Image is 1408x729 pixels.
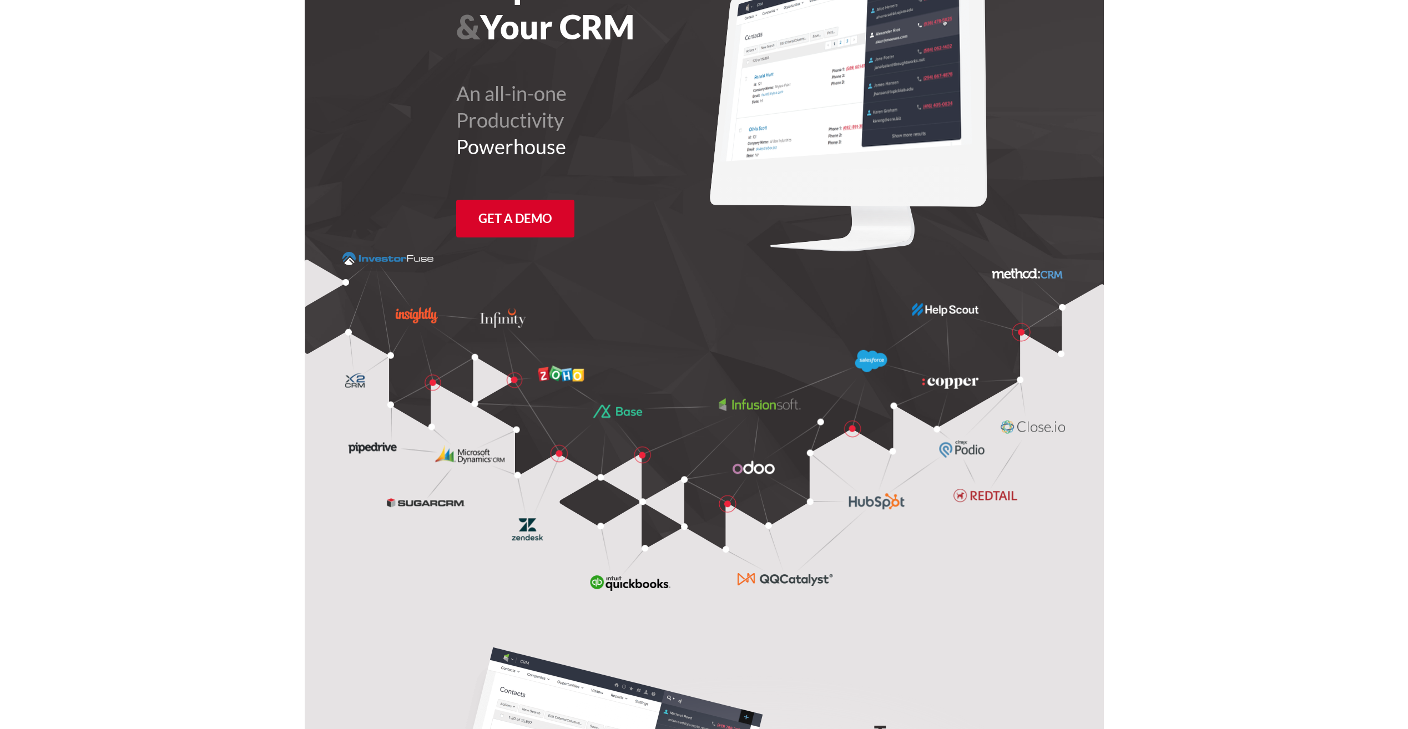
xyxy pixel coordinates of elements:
[456,80,765,160] h2: An all-in-one Productivity
[456,200,574,237] a: Get a Demo
[456,7,480,47] span: &
[456,134,566,159] span: Powerhouse
[342,252,1066,591] img: Numerous CRM brand names connected to each other through Simplii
